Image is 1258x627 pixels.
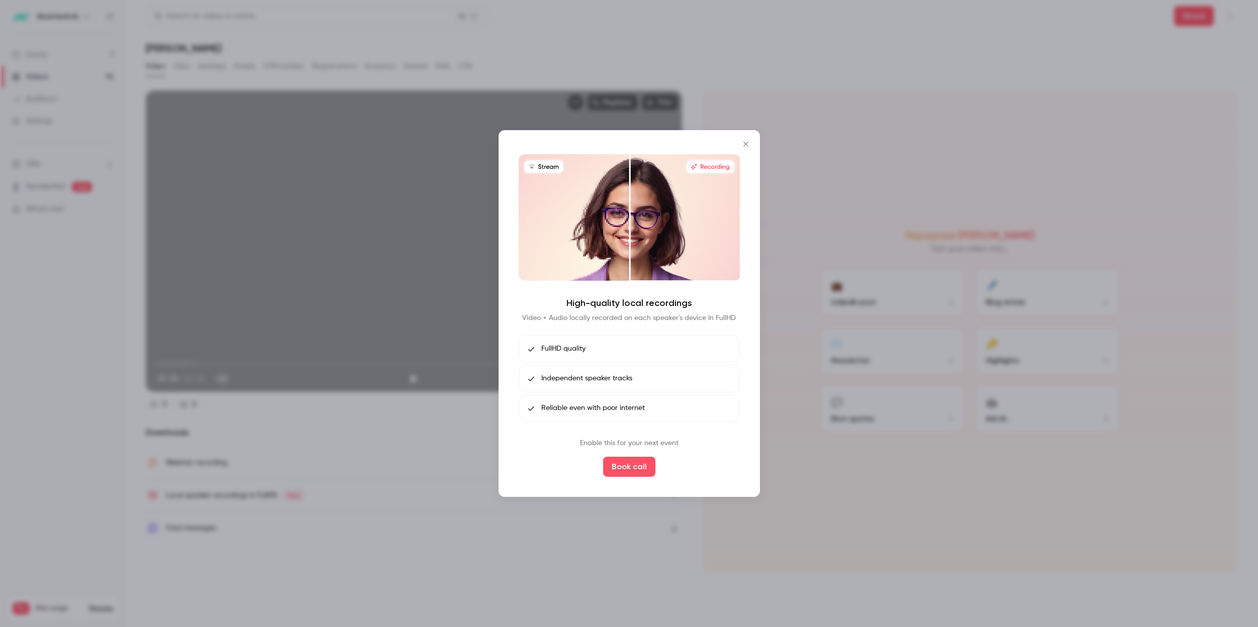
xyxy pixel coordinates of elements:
button: Book call [603,457,655,477]
span: Reliable even with poor internet [541,403,645,413]
p: Video + Audio locally recorded on each speaker's device in FullHD [522,313,736,323]
span: FullHD quality [541,344,586,354]
button: Close [736,134,756,154]
h4: High-quality local recordings [566,297,692,309]
p: Enable this for your next event [580,438,679,449]
span: Independent speaker tracks [541,373,632,384]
